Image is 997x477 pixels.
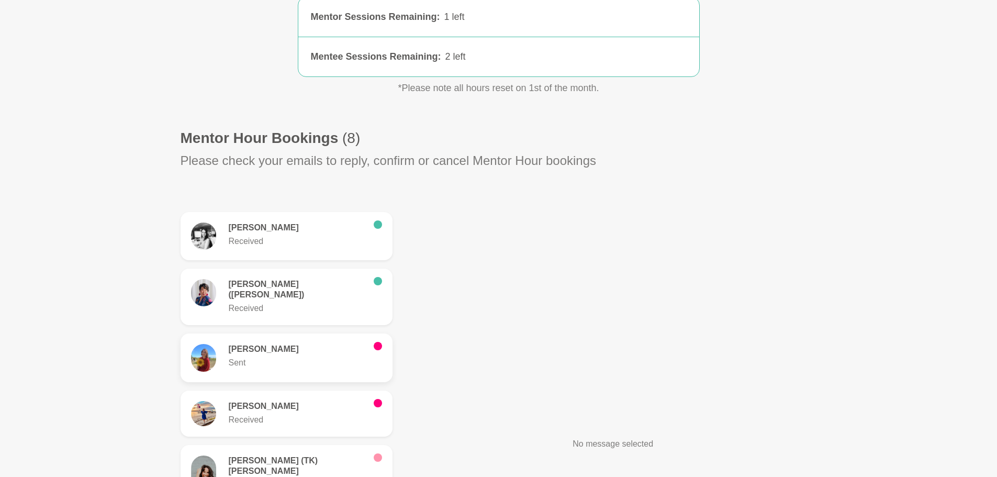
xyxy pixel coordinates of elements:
[342,130,360,146] span: (8)
[444,10,687,24] div: 1 left
[181,129,361,147] h1: Mentor Hour Bookings
[229,456,365,476] h6: [PERSON_NAME] (TK) [PERSON_NAME]
[229,414,365,426] p: Received
[229,279,365,300] h6: [PERSON_NAME] ([PERSON_NAME])
[573,438,653,450] p: No message selected
[311,50,441,64] div: Mentee Sessions Remaining :
[229,302,365,315] p: Received
[229,344,365,354] h6: [PERSON_NAME]
[229,357,365,369] p: Sent
[445,50,687,64] div: 2 left
[229,223,365,233] h6: [PERSON_NAME]
[181,151,597,170] p: Please check your emails to reply, confirm or cancel Mentor Hour bookings
[248,81,750,95] p: *Please note all hours reset on 1st of the month.
[229,401,365,412] h6: [PERSON_NAME]
[229,235,365,248] p: Received
[311,10,440,24] div: Mentor Sessions Remaining :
